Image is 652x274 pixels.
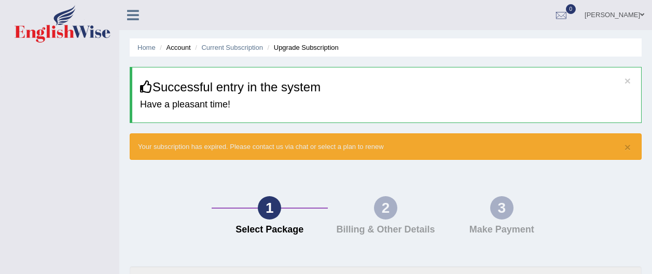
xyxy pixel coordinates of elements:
h4: Have a pleasant time! [140,100,633,110]
span: 0 [566,4,576,14]
a: Current Subscription [201,44,263,51]
div: 2 [374,196,397,220]
li: Upgrade Subscription [265,43,339,52]
button: × [625,75,631,86]
div: Your subscription has expired. Please contact us via chat or select a plan to renew [130,133,642,160]
h4: Make Payment [449,225,554,235]
h3: Successful entry in the system [140,80,633,94]
h4: Billing & Other Details [333,225,439,235]
a: Home [137,44,156,51]
h4: Select Package [217,225,323,235]
li: Account [157,43,190,52]
div: 1 [258,196,281,220]
button: × [625,142,631,153]
div: 3 [490,196,514,220]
